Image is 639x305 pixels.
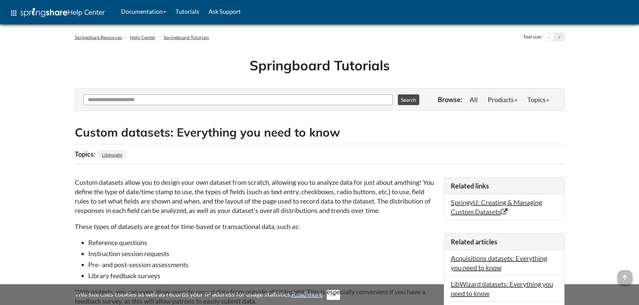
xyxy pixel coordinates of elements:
p: Browse: [438,95,462,104]
button: Search [398,94,419,105]
a: Springboard Tutorials [164,34,209,40]
span: apps [10,9,18,17]
button: Decrease text size [544,33,554,41]
button: Increase text size [554,33,564,41]
a: Topics [522,93,554,106]
span: Related articles [451,238,497,246]
h2: Custom datasets: Everything you need to know [75,124,565,141]
a: apps Help Center [5,3,110,23]
a: SpringyU: Creating & Managing Custom Datasets [451,198,542,216]
div: Topics: [75,148,97,160]
li: Reference questions [88,238,437,247]
a: LibWizard datasets: Everything you need to know [451,280,553,297]
a: LibInsight [101,150,123,160]
a: Acquisitions datasets: Everything you need to know [451,254,547,272]
a: Springshare Resources [75,34,122,40]
span: arrow_upward [618,270,632,285]
li: Library feedback surveys [88,271,437,280]
a: All [465,93,483,106]
span: Related links [451,182,489,190]
a: Products [483,93,522,106]
p: These types of datasets are great for time-based or transactional data, such as: [75,222,437,231]
div: This site uses cookies as well as records your IP address for usage statistics. [68,289,571,300]
a: Tutorials [171,3,204,20]
span: Help Center [67,8,105,16]
li: Pre- and post-session assessments [88,260,437,269]
li: Instruction session requests [88,249,437,258]
img: Springshare [20,8,67,17]
div: Text size: [522,33,543,42]
a: Ask Support [204,3,246,20]
a: Help Center [130,34,156,40]
p: Custom datasets allow you to design your own dataset from scratch, allowing you to analyze data f... [75,177,437,215]
a: Documentation [116,3,171,20]
a: arrow_upward [618,271,632,279]
h1: Springboard Tutorials [80,56,560,75]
